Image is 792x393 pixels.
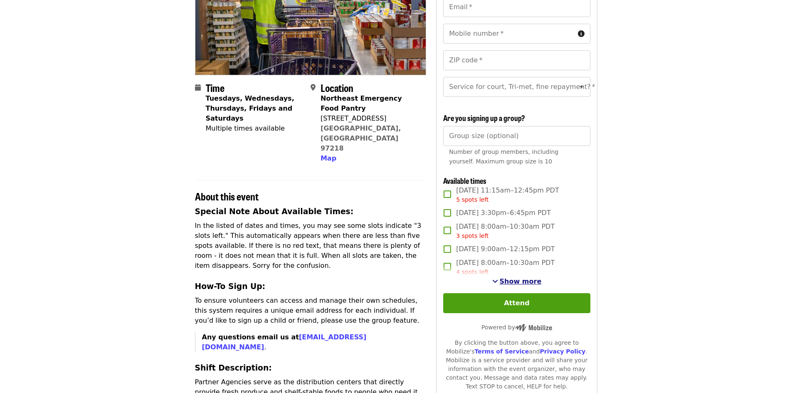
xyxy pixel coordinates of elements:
[321,153,336,163] button: Map
[456,244,555,254] span: [DATE] 9:00am–12:15pm PDT
[206,80,225,95] span: Time
[195,207,354,216] strong: Special Note About Available Times:
[311,84,316,91] i: map-marker-alt icon
[202,333,367,351] strong: Any questions email us at
[456,196,489,203] span: 5 spots left
[202,332,427,352] p: .
[321,114,419,124] div: [STREET_ADDRESS]
[492,277,542,287] button: See more timeslots
[456,232,489,239] span: 3 spots left
[321,80,353,95] span: Location
[195,84,201,91] i: calendar icon
[443,112,525,123] span: Are you signing up a group?
[206,124,304,133] div: Multiple times available
[576,81,587,93] button: Open
[321,124,401,152] a: [GEOGRAPHIC_DATA], [GEOGRAPHIC_DATA] 97218
[443,50,590,70] input: ZIP code
[443,24,574,44] input: Mobile number
[443,339,590,391] div: By clicking the button above, you agree to Mobilize's and . Mobilize is a service provider and wi...
[456,269,489,275] span: 4 spots left
[456,222,555,240] span: [DATE] 8:00am–10:30am PDT
[443,293,590,313] button: Attend
[443,175,486,186] span: Available times
[540,348,585,355] a: Privacy Policy
[195,189,259,203] span: About this event
[481,324,552,331] span: Powered by
[195,282,266,291] strong: How-To Sign Up:
[515,324,552,331] img: Powered by Mobilize
[456,185,559,204] span: [DATE] 11:15am–12:45pm PDT
[443,126,590,146] input: [object Object]
[195,296,427,326] p: To ensure volunteers can access and manage their own schedules, this system requires a unique ema...
[449,148,558,165] span: Number of group members, including yourself. Maximum group size is 10
[578,30,585,38] i: circle-info icon
[456,208,550,218] span: [DATE] 3:30pm–6:45pm PDT
[456,258,555,277] span: [DATE] 8:00am–10:30am PDT
[195,363,272,372] strong: Shift Description:
[500,277,542,285] span: Show more
[195,221,427,271] p: In the listed of dates and times, you may see some slots indicate "3 slots left." This automatica...
[321,94,402,112] strong: Northeast Emergency Food Pantry
[206,94,294,122] strong: Tuesdays, Wednesdays, Thursdays, Fridays and Saturdays
[321,154,336,162] span: Map
[474,348,529,355] a: Terms of Service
